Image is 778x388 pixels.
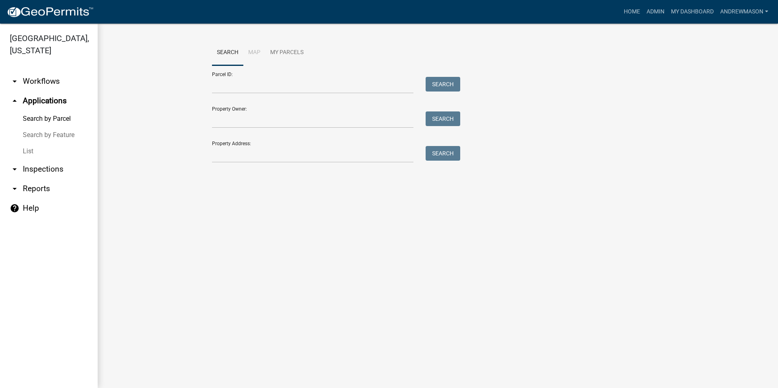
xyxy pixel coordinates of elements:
[10,76,20,86] i: arrow_drop_down
[10,96,20,106] i: arrow_drop_up
[10,164,20,174] i: arrow_drop_down
[10,184,20,194] i: arrow_drop_down
[426,146,460,161] button: Search
[621,4,643,20] a: Home
[668,4,717,20] a: My Dashboard
[265,40,308,66] a: My Parcels
[426,77,460,92] button: Search
[717,4,771,20] a: AndrewMason
[212,40,243,66] a: Search
[10,203,20,213] i: help
[643,4,668,20] a: Admin
[426,111,460,126] button: Search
